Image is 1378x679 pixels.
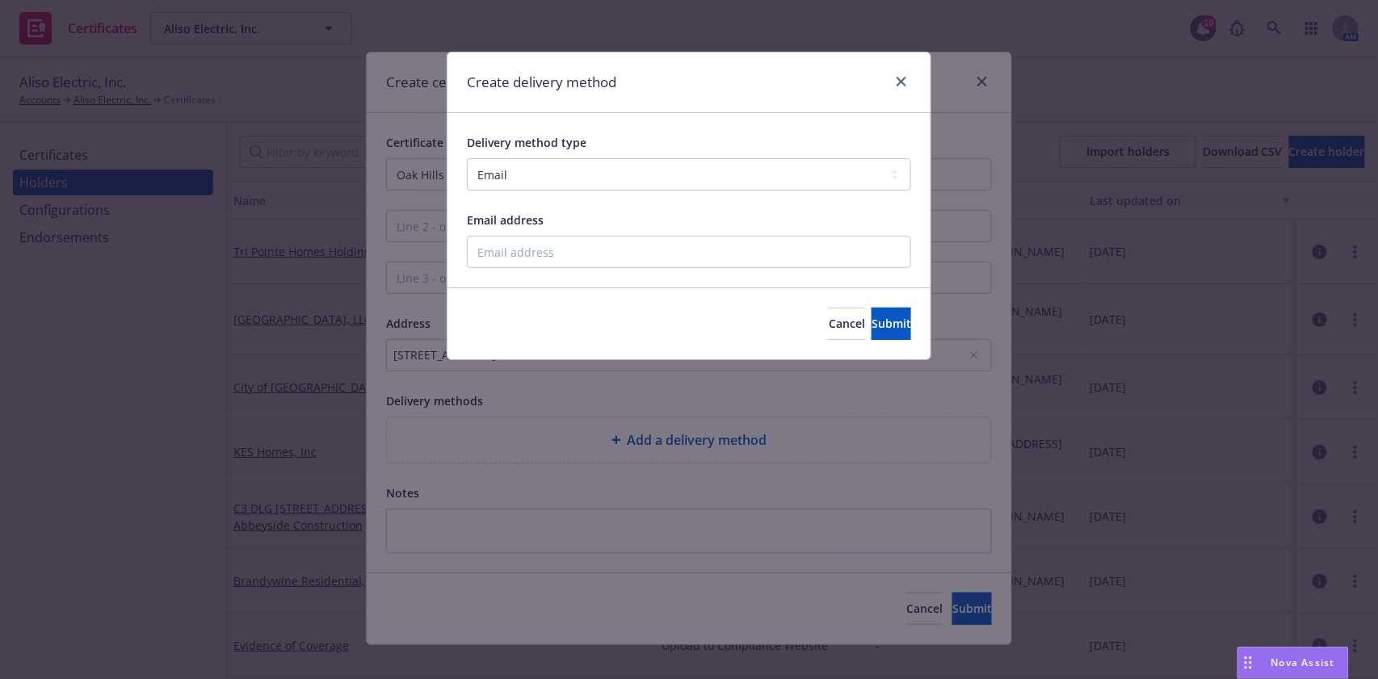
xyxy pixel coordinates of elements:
[467,72,616,93] h1: Create delivery method
[467,135,586,150] span: Delivery method type
[872,316,911,331] span: Submit
[829,308,865,340] button: Cancel
[872,308,911,340] button: Submit
[467,236,911,268] input: Email address
[829,316,865,331] span: Cancel
[892,72,911,91] a: close
[1237,647,1349,679] button: Nova Assist
[1238,648,1258,678] div: Drag to move
[1271,656,1335,669] span: Nova Assist
[467,212,544,228] span: Email address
